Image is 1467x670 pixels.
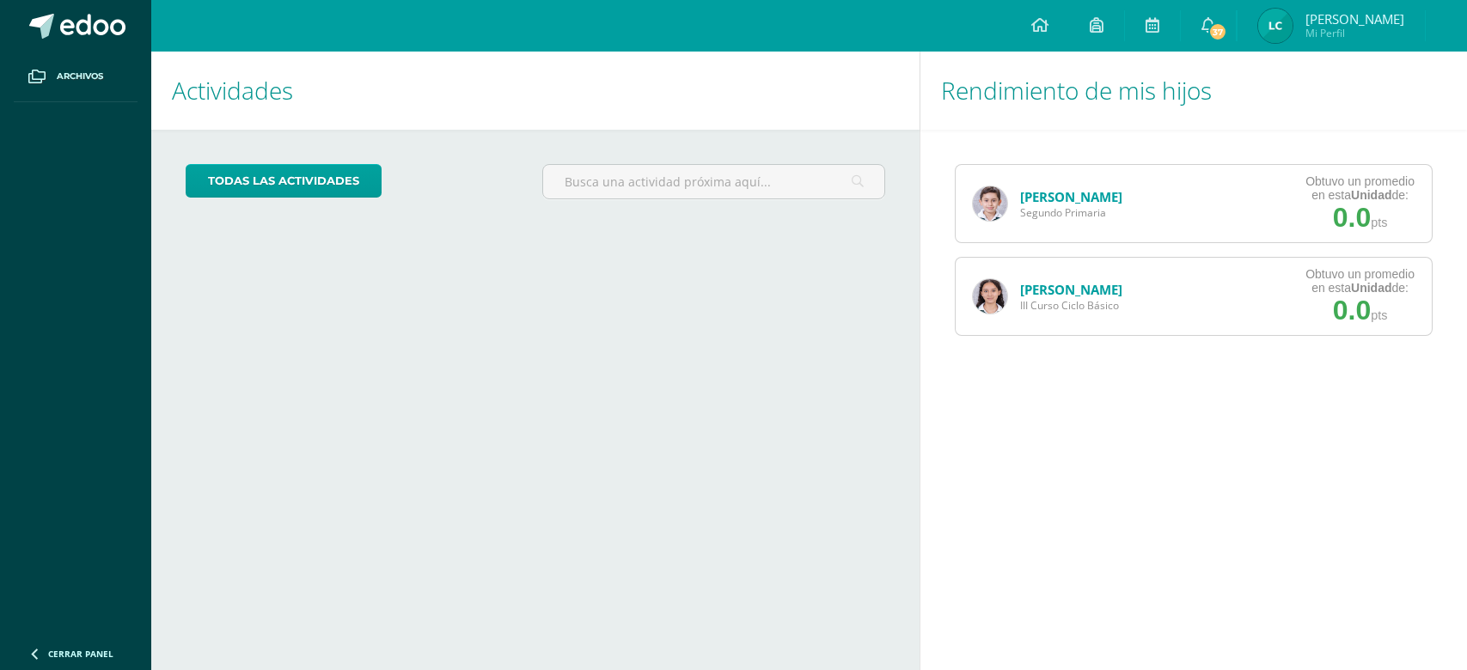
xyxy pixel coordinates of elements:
img: 35e6259006636f4816394793459770a1.png [1258,9,1293,43]
div: Obtuvo un promedio en esta de: [1305,174,1415,202]
span: 37 [1208,22,1227,41]
div: Obtuvo un promedio en esta de: [1305,267,1415,295]
input: Busca una actividad próxima aquí... [543,165,884,198]
img: fbebc9615628ebc1283de538d6adf2a5.png [973,279,1007,314]
h1: Actividades [172,52,899,130]
span: 0.0 [1333,202,1371,233]
a: Archivos [14,52,138,102]
span: Segundo Primaria [1020,205,1122,220]
span: Cerrar panel [48,648,113,660]
span: 0.0 [1333,295,1371,326]
a: todas las Actividades [186,164,382,198]
h1: Rendimiento de mis hijos [941,52,1446,130]
a: [PERSON_NAME] [1020,188,1122,205]
span: III Curso Ciclo Básico [1020,298,1122,313]
a: [PERSON_NAME] [1020,281,1122,298]
span: Archivos [57,70,103,83]
span: pts [1371,308,1387,322]
strong: Unidad [1351,188,1391,202]
span: [PERSON_NAME] [1305,10,1404,27]
span: Mi Perfil [1305,26,1404,40]
span: pts [1371,216,1387,229]
strong: Unidad [1351,281,1391,295]
img: c988ca6e333fae6b522d88fa367339ef.png [973,186,1007,221]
